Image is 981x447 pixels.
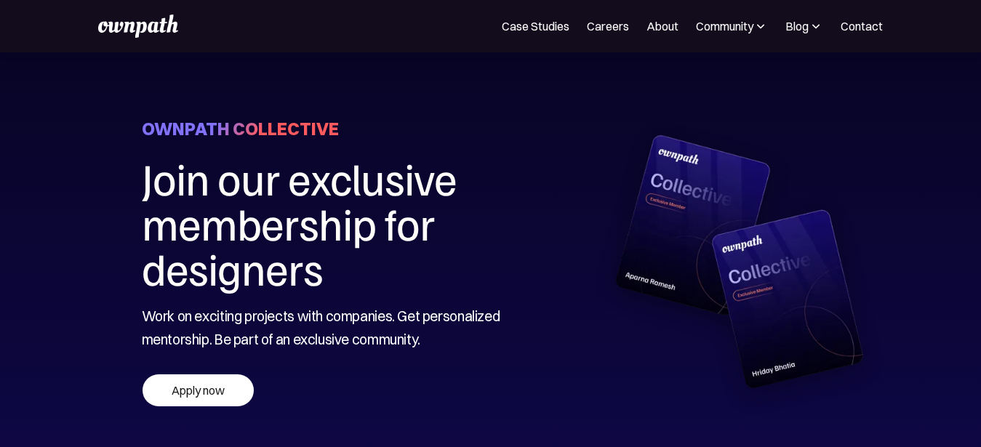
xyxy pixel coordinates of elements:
[142,118,339,140] h3: ownpath collective
[143,374,254,406] div: Apply now
[142,305,534,351] div: Work on exciting projects with companies. Get personalized mentorship. Be part of an exclusive co...
[142,373,255,407] a: Apply now
[502,17,569,35] a: Case Studies
[785,17,823,35] div: Blog
[785,17,809,35] div: Blog
[142,155,534,290] h1: Join our exclusive membership for designers
[841,17,883,35] a: Contact
[587,17,629,35] a: Careers
[696,17,753,35] div: Community
[646,17,678,35] a: About
[696,17,768,35] div: Community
